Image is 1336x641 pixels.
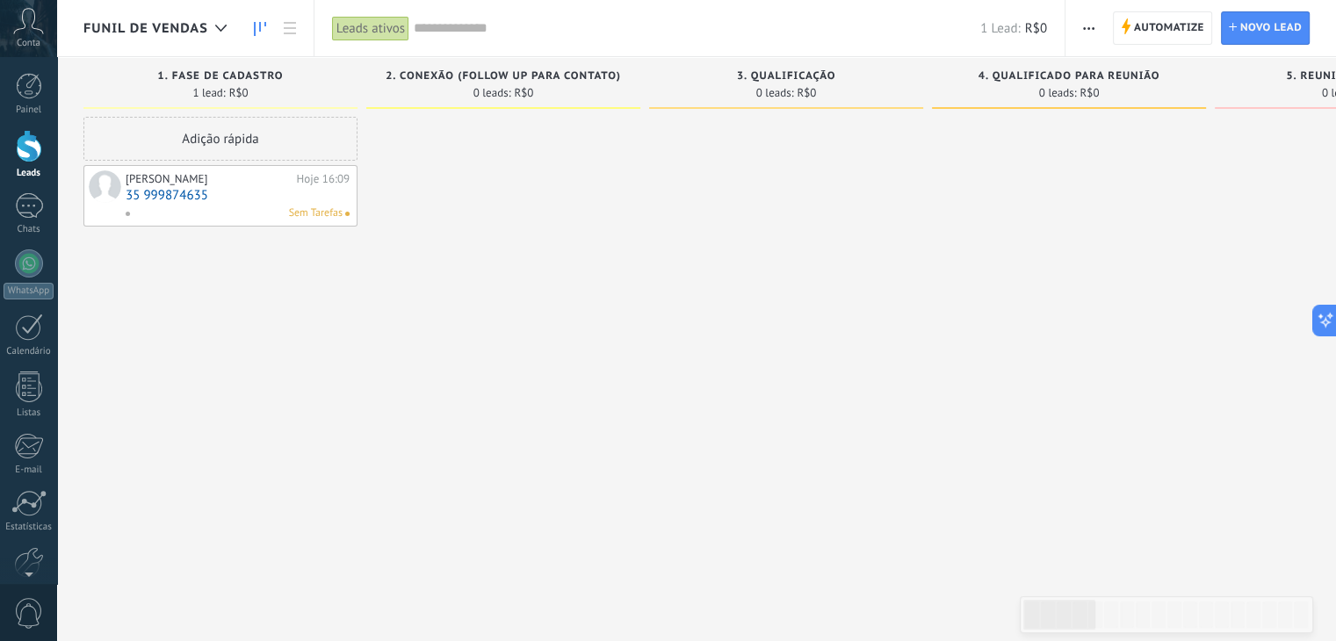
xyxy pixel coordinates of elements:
[1221,11,1310,45] a: Novo lead
[1039,88,1077,98] span: 0 leads:
[1076,11,1101,45] button: Mais
[4,346,54,357] div: Calendário
[289,205,343,221] span: Sem Tarefas
[980,20,1020,37] span: 1 Lead:
[4,168,54,179] div: Leads
[737,70,835,83] span: 3. Qualificação
[245,11,275,46] a: Leads
[1134,12,1204,44] span: Automatize
[4,522,54,533] div: Estatísticas
[1025,20,1047,37] span: R$0
[1080,88,1099,98] span: R$0
[332,16,409,41] div: Leads ativos
[514,88,533,98] span: R$0
[797,88,816,98] span: R$0
[375,70,632,85] div: 2. Conexão (follow up para contato)
[17,38,40,49] span: Conta
[192,88,225,98] span: 1 lead:
[275,11,305,46] a: Lista
[345,212,350,216] span: Nenhuma tarefa atribuída
[1240,12,1302,44] span: Novo lead
[386,70,621,83] span: 2. Conexão (follow up para contato)
[941,70,1197,85] div: 4. Qualificado para Reunião
[158,70,284,83] span: 1. Fase de cadastro
[473,88,511,98] span: 0 leads:
[4,407,54,419] div: Listas
[229,88,249,98] span: R$0
[658,70,914,85] div: 3. Qualificação
[4,465,54,476] div: E-mail
[4,224,54,235] div: Chats
[1113,11,1212,45] a: Automatize
[83,20,208,37] span: Funil de vendas
[297,172,350,186] div: Hoje 16:09
[92,70,349,85] div: 1. Fase de cadastro
[4,283,54,299] div: WhatsApp
[83,117,357,161] div: Adição rápida
[4,104,54,116] div: Painel
[756,88,794,98] span: 0 leads:
[126,172,292,186] div: [PERSON_NAME]
[979,70,1160,83] span: 4. Qualificado para Reunião
[126,188,350,203] a: 35 999874635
